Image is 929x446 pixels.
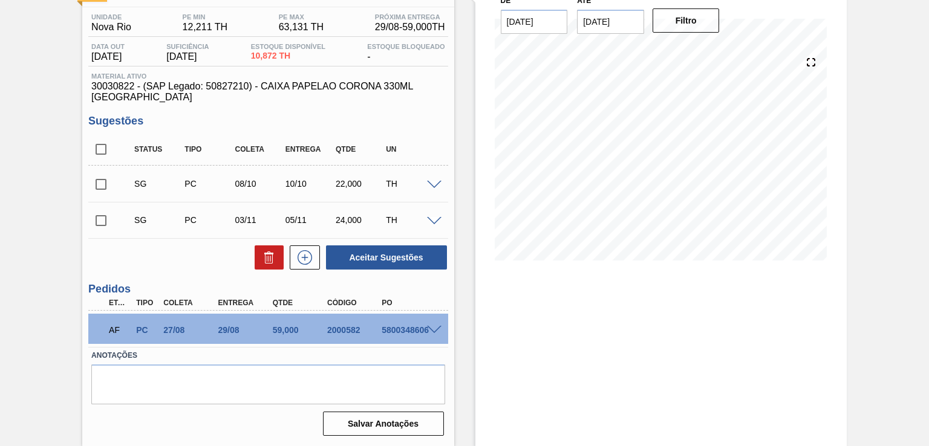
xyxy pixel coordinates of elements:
[106,317,133,343] div: Aguardando Faturamento
[183,13,227,21] span: PE MIN
[323,412,444,436] button: Salvar Anotações
[251,51,325,60] span: 10,872 TH
[282,215,337,225] div: 05/11/2025
[653,8,720,33] button: Filtro
[232,145,287,154] div: Coleta
[91,347,445,364] label: Anotações
[91,81,445,103] span: 30030822 - (SAP Legado: 50827210) - CAIXA PAPELAO CORONA 330ML [GEOGRAPHIC_DATA]
[91,43,125,50] span: Data out
[251,43,325,50] span: Estoque Disponível
[160,299,220,307] div: Coleta
[91,13,131,21] span: Unidade
[215,299,275,307] div: Entrega
[106,299,133,307] div: Etapa
[131,145,186,154] div: Status
[91,22,131,33] span: Nova Rio
[501,10,568,34] input: dd/mm/yyyy
[88,283,448,296] h3: Pedidos
[232,215,287,225] div: 03/11/2025
[383,215,438,225] div: TH
[364,43,448,62] div: -
[166,51,209,62] span: [DATE]
[109,325,130,335] p: AF
[270,299,330,307] div: Qtde
[326,245,447,270] button: Aceitar Sugestões
[284,245,320,270] div: Nova sugestão
[577,10,644,34] input: dd/mm/yyyy
[320,244,448,271] div: Aceitar Sugestões
[279,13,324,21] span: PE MAX
[215,325,275,335] div: 29/08/2025
[88,115,448,128] h3: Sugestões
[324,299,384,307] div: Código
[166,43,209,50] span: Suficiência
[131,215,186,225] div: Sugestão Criada
[379,325,438,335] div: 5800348606
[91,73,445,80] span: Material ativo
[383,145,438,154] div: UN
[333,179,388,189] div: 22,000
[160,325,220,335] div: 27/08/2025
[383,179,438,189] div: TH
[379,299,438,307] div: PO
[181,179,236,189] div: Pedido de Compra
[367,43,445,50] span: Estoque Bloqueado
[333,215,388,225] div: 24,000
[91,51,125,62] span: [DATE]
[324,325,384,335] div: 2000582
[282,179,337,189] div: 10/10/2025
[232,179,287,189] div: 08/10/2025
[279,22,324,33] span: 63,131 TH
[131,179,186,189] div: Sugestão Criada
[181,145,236,154] div: Tipo
[282,145,337,154] div: Entrega
[375,13,445,21] span: Próxima Entrega
[270,325,330,335] div: 59,000
[375,22,445,33] span: 29/08 - 59,000 TH
[333,145,388,154] div: Qtde
[183,22,227,33] span: 12,211 TH
[181,215,236,225] div: Pedido de Compra
[249,245,284,270] div: Excluir Sugestões
[133,299,160,307] div: Tipo
[133,325,160,335] div: Pedido de Compra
